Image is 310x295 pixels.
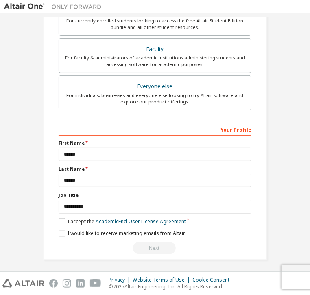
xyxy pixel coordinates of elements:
div: Cookie Consent [192,277,234,283]
div: For faculty & administrators of academic institutions administering students and accessing softwa... [64,55,246,68]
div: For currently enrolled students looking to access the free Altair Student Edition bundle and all ... [64,18,246,31]
div: For individuals, businesses and everyone else looking to try Altair software and explore our prod... [64,92,246,105]
img: youtube.svg [90,279,101,288]
p: © 2025 Altair Engineering, Inc. All Rights Reserved. [109,283,234,290]
img: Altair One [4,2,106,11]
img: facebook.svg [49,279,58,288]
div: Privacy [109,277,133,283]
img: instagram.svg [63,279,71,288]
div: Everyone else [64,81,246,92]
label: I would like to receive marketing emails from Altair [59,230,185,237]
label: I accept the [59,218,186,225]
div: Faculty [64,44,246,55]
img: linkedin.svg [76,279,85,288]
div: Website Terms of Use [133,277,192,283]
label: Job Title [59,192,251,198]
a: Academic End-User License Agreement [96,218,186,225]
div: Read and acccept EULA to continue [59,242,251,254]
img: altair_logo.svg [2,279,44,288]
label: First Name [59,140,251,146]
div: Your Profile [59,123,251,136]
label: Last Name [59,166,251,172]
